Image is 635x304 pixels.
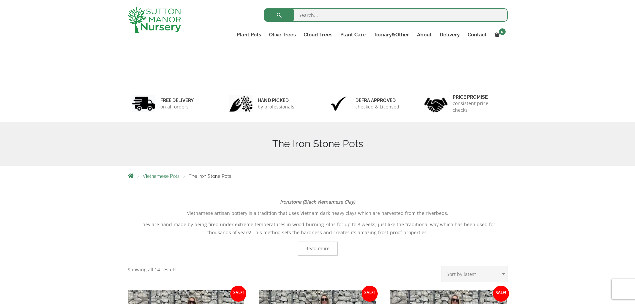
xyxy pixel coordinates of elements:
a: Delivery [436,30,464,39]
strong: Ironstone (Black Vietnamese Clay) [280,199,355,205]
a: About [413,30,436,39]
a: Plant Pots [233,30,265,39]
nav: Breadcrumbs [128,173,508,179]
h6: hand picked [258,97,294,103]
a: Olive Trees [265,30,300,39]
span: Sale! [362,286,378,302]
img: logo [128,7,181,33]
a: Plant Care [336,30,370,39]
p: on all orders [160,103,194,110]
a: Contact [464,30,491,39]
img: 2.jpg [229,95,253,112]
p: They are hand-made by being fired under extreme temperatures in wood-burning kilns for up to 3 we... [128,221,508,237]
h6: Price promise [453,94,503,100]
p: checked & Licensed [355,103,399,110]
h6: FREE DELIVERY [160,97,194,103]
p: Showing all 14 results [128,266,177,274]
img: 4.jpg [424,93,448,114]
a: Topiary&Other [370,30,413,39]
img: 3.jpg [327,95,350,112]
h6: Defra approved [355,97,399,103]
a: Cloud Trees [300,30,336,39]
span: The Iron Stone Pots [189,174,231,179]
h1: The Iron Stone Pots [128,138,508,150]
p: Vietnamese artisan pottery is a tradition that uses Vietnam dark heavy clays which are harvested ... [128,209,508,217]
select: Shop order [441,266,508,282]
span: Sale! [493,286,509,302]
p: consistent price checks [453,100,503,113]
p: by professionals [258,103,294,110]
img: 1.jpg [132,95,155,112]
span: Sale! [230,286,246,302]
span: 0 [499,28,506,35]
input: Search... [264,8,508,22]
span: Read more [305,246,330,251]
a: 0 [491,30,508,39]
a: Vietnamese Pots [143,174,180,179]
